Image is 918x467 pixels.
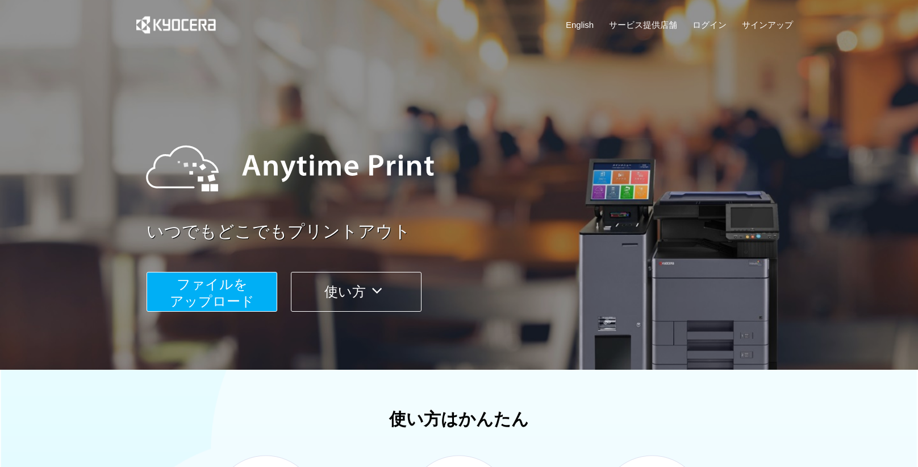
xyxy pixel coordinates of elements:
button: ファイルを​​アップロード [147,272,277,312]
a: サービス提供店舗 [609,19,677,31]
span: ファイルを ​​アップロード [170,276,254,309]
a: English [566,19,594,31]
a: いつでもどこでもプリントアウト [147,220,800,244]
a: ログイン [692,19,727,31]
a: サインアップ [742,19,793,31]
button: 使い方 [291,272,422,312]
